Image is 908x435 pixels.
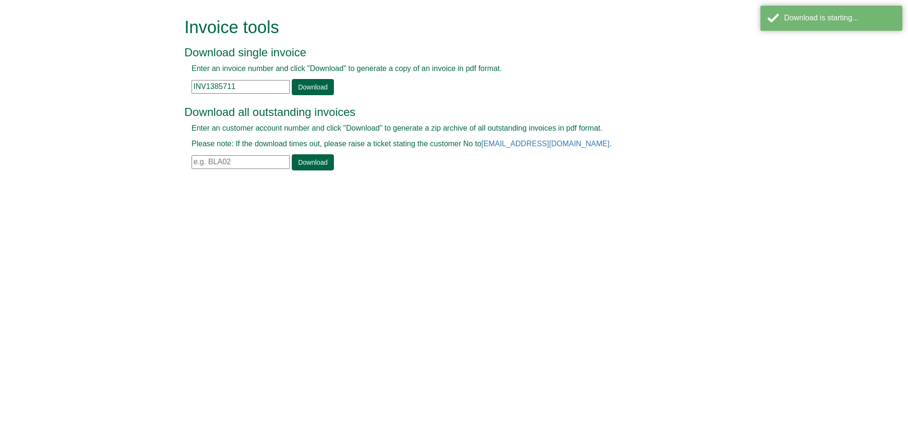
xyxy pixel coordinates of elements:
a: [EMAIL_ADDRESS][DOMAIN_NAME] [481,140,610,148]
input: e.g. BLA02 [192,155,290,169]
h3: Download all outstanding invoices [184,106,702,118]
p: Enter an invoice number and click "Download" to generate a copy of an invoice in pdf format. [192,63,695,74]
div: Download is starting... [784,13,895,24]
input: e.g. INV1234 [192,80,290,94]
h1: Invoice tools [184,18,702,37]
a: Download [292,154,333,170]
p: Please note: If the download times out, please raise a ticket stating the customer No to . [192,139,695,150]
p: Enter an customer account number and click "Download" to generate a zip archive of all outstandin... [192,123,695,134]
h3: Download single invoice [184,46,702,59]
a: Download [292,79,333,95]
